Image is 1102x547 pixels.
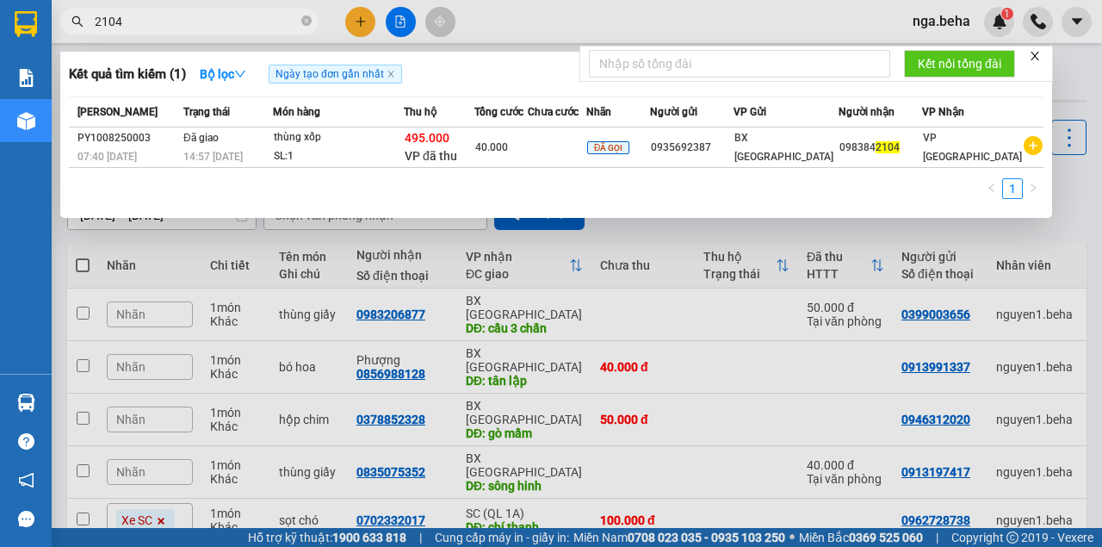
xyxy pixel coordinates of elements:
[981,178,1002,199] li: Previous Page
[274,147,403,166] div: SL: 1
[405,131,449,145] span: 495.000
[1003,179,1022,198] a: 1
[1024,136,1043,155] span: plus-circle
[18,433,34,450] span: question-circle
[839,106,895,118] span: Người nhận
[77,129,178,147] div: PY1008250003
[17,112,35,130] img: warehouse-icon
[876,141,900,153] span: 2104
[404,106,436,118] span: Thu hộ
[405,149,457,163] span: VP đã thu
[589,50,890,78] input: Nhập số tổng đài
[918,54,1001,73] span: Kết nối tổng đài
[650,106,697,118] span: Người gửi
[186,60,260,88] button: Bộ lọcdown
[17,69,35,87] img: solution-icon
[269,65,402,84] span: Ngày tạo đơn gần nhất
[301,16,312,26] span: close-circle
[1002,178,1023,199] li: 1
[15,11,37,37] img: logo-vxr
[1023,178,1043,199] li: Next Page
[651,139,733,157] div: 0935692387
[987,183,997,193] span: left
[69,65,186,84] h3: Kết quả tìm kiếm ( 1 )
[200,67,246,81] strong: Bộ lọc
[95,12,298,31] input: Tìm tên, số ĐT hoặc mã đơn
[183,132,219,144] span: Đã giao
[528,106,579,118] span: Chưa cước
[18,511,34,527] span: message
[17,394,35,412] img: warehouse-icon
[77,106,158,118] span: [PERSON_NAME]
[1029,50,1041,62] span: close
[923,132,1022,163] span: VP [GEOGRAPHIC_DATA]
[981,178,1002,199] button: left
[77,151,137,163] span: 07:40 [DATE]
[1028,183,1038,193] span: right
[734,132,833,163] span: BX [GEOGRAPHIC_DATA]
[234,68,246,80] span: down
[474,106,523,118] span: Tổng cước
[183,106,230,118] span: Trạng thái
[475,141,508,153] span: 40.000
[734,106,766,118] span: VP Gửi
[301,14,312,30] span: close-circle
[183,151,243,163] span: 14:57 [DATE]
[274,128,403,147] div: thùng xốp
[387,70,395,78] span: close
[18,472,34,488] span: notification
[1023,178,1043,199] button: right
[273,106,320,118] span: Món hàng
[922,106,964,118] span: VP Nhận
[587,141,629,154] span: ĐÃ GỌI
[586,106,611,118] span: Nhãn
[71,16,84,28] span: search
[904,50,1015,78] button: Kết nối tổng đài
[839,139,921,157] div: 098384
